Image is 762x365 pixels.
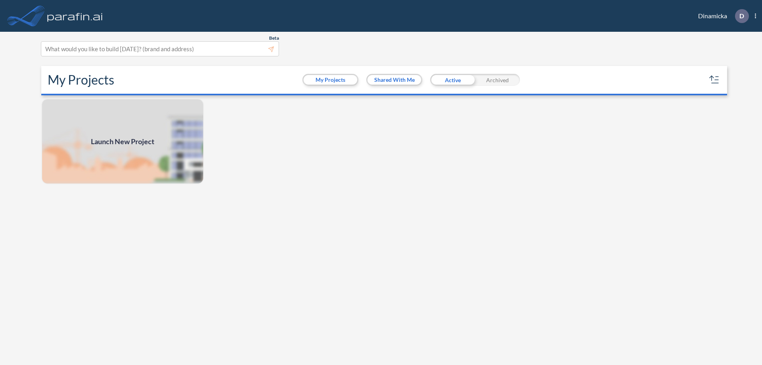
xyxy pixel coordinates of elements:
[46,8,104,24] img: logo
[269,35,279,41] span: Beta
[41,98,204,184] img: add
[739,12,744,19] p: D
[430,74,475,86] div: Active
[91,136,154,147] span: Launch New Project
[686,9,756,23] div: Dinamicka
[708,73,721,86] button: sort
[41,98,204,184] a: Launch New Project
[48,72,114,87] h2: My Projects
[304,75,357,85] button: My Projects
[368,75,421,85] button: Shared With Me
[475,74,520,86] div: Archived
